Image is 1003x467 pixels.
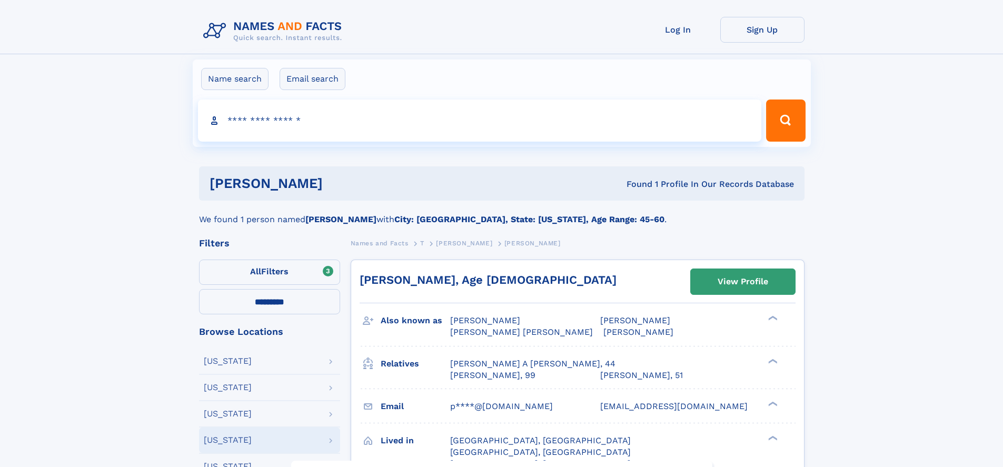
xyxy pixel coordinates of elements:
[600,370,683,381] a: [PERSON_NAME], 51
[381,355,450,373] h3: Relatives
[450,315,520,325] span: [PERSON_NAME]
[600,401,748,411] span: [EMAIL_ADDRESS][DOMAIN_NAME]
[450,370,535,381] a: [PERSON_NAME], 99
[420,236,424,250] a: T
[199,201,805,226] div: We found 1 person named with .
[766,100,805,142] button: Search Button
[305,214,376,224] b: [PERSON_NAME]
[204,410,252,418] div: [US_STATE]
[360,273,617,286] a: [PERSON_NAME], Age [DEMOGRAPHIC_DATA]
[436,236,492,250] a: [PERSON_NAME]
[280,68,345,90] label: Email search
[436,240,492,247] span: [PERSON_NAME]
[720,17,805,43] a: Sign Up
[504,240,561,247] span: [PERSON_NAME]
[766,315,778,322] div: ❯
[691,269,795,294] a: View Profile
[766,400,778,407] div: ❯
[603,327,673,337] span: [PERSON_NAME]
[199,239,340,248] div: Filters
[204,436,252,444] div: [US_STATE]
[394,214,664,224] b: City: [GEOGRAPHIC_DATA], State: [US_STATE], Age Range: 45-60
[381,312,450,330] h3: Also known as
[450,447,631,457] span: [GEOGRAPHIC_DATA], [GEOGRAPHIC_DATA]
[450,358,615,370] a: [PERSON_NAME] A [PERSON_NAME], 44
[766,434,778,441] div: ❯
[204,357,252,365] div: [US_STATE]
[636,17,720,43] a: Log In
[381,398,450,415] h3: Email
[250,266,261,276] span: All
[718,270,768,294] div: View Profile
[199,327,340,336] div: Browse Locations
[199,17,351,45] img: Logo Names and Facts
[204,383,252,392] div: [US_STATE]
[450,327,593,337] span: [PERSON_NAME] [PERSON_NAME]
[766,357,778,364] div: ❯
[201,68,269,90] label: Name search
[210,177,475,190] h1: [PERSON_NAME]
[351,236,409,250] a: Names and Facts
[600,315,670,325] span: [PERSON_NAME]
[381,432,450,450] h3: Lived in
[198,100,762,142] input: search input
[199,260,340,285] label: Filters
[420,240,424,247] span: T
[474,178,794,190] div: Found 1 Profile In Our Records Database
[450,435,631,445] span: [GEOGRAPHIC_DATA], [GEOGRAPHIC_DATA]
